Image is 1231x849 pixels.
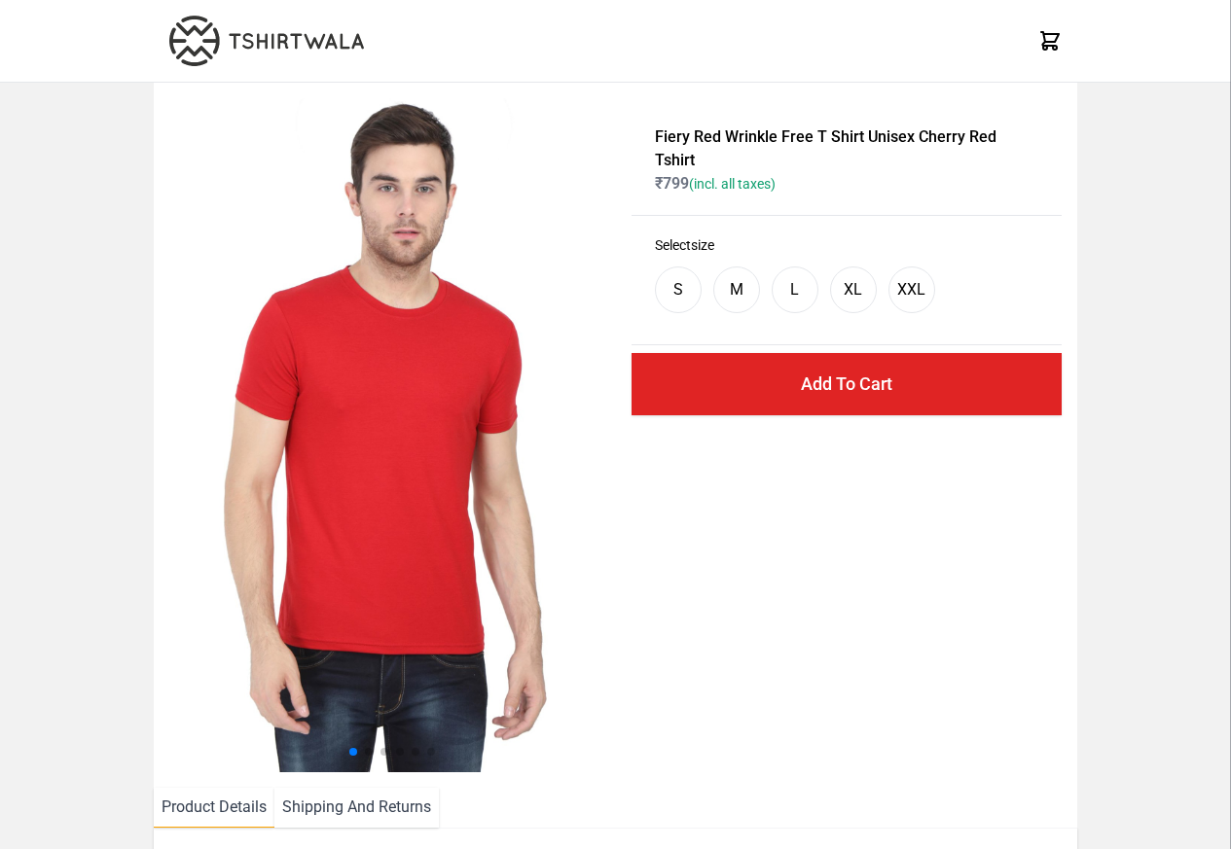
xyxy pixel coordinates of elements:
[655,125,1038,172] h1: Fiery Red Wrinkle Free T Shirt Unisex Cherry Red Tshirt
[844,278,862,301] div: XL
[689,176,776,192] span: (incl. all taxes)
[632,353,1062,415] button: Add To Cart
[655,235,1038,255] h3: Select size
[897,278,925,301] div: XXL
[169,16,364,66] img: TW-LOGO-400-104.png
[154,788,274,828] li: Product Details
[790,278,799,301] div: L
[730,278,743,301] div: M
[673,278,683,301] div: S
[169,98,619,772] img: 4M6A2225.jpg
[655,174,776,193] span: ₹ 799
[274,788,439,828] li: Shipping And Returns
